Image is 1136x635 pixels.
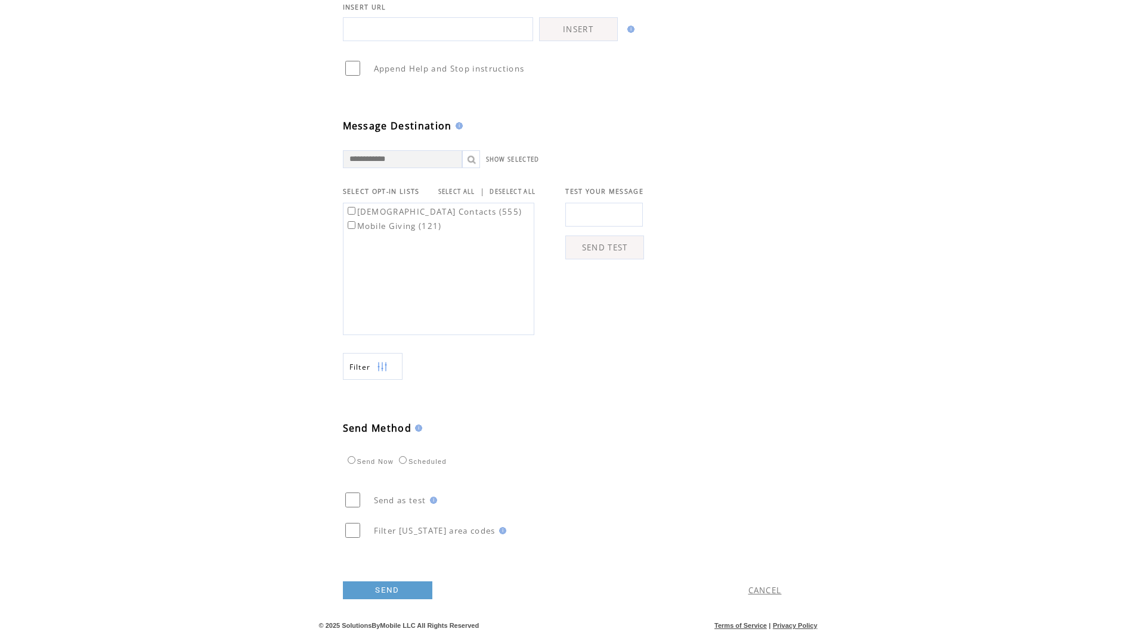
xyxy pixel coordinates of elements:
img: help.gif [426,497,437,504]
a: CANCEL [748,585,782,596]
a: Terms of Service [714,622,767,629]
span: | [769,622,770,629]
a: Filter [343,353,403,380]
input: [DEMOGRAPHIC_DATA] Contacts (555) [348,207,355,215]
span: | [480,186,485,197]
a: SEND TEST [565,236,644,259]
span: TEST YOUR MESSAGE [565,187,643,196]
a: DESELECT ALL [490,188,536,196]
span: Append Help and Stop instructions [374,63,525,74]
span: Filter [US_STATE] area codes [374,525,496,536]
span: INSERT URL [343,3,386,11]
span: Send Method [343,422,412,435]
span: Show filters [349,362,371,372]
img: help.gif [624,26,634,33]
label: Scheduled [396,458,447,465]
img: filters.png [377,354,388,380]
a: SEND [343,581,432,599]
a: SHOW SELECTED [486,156,540,163]
img: help.gif [496,527,506,534]
span: Message Destination [343,119,452,132]
span: SELECT OPT-IN LISTS [343,187,420,196]
img: help.gif [452,122,463,129]
a: INSERT [539,17,618,41]
a: Privacy Policy [773,622,818,629]
input: Send Now [348,456,355,464]
span: Send as test [374,495,426,506]
input: Scheduled [399,456,407,464]
label: Mobile Giving (121) [345,221,442,231]
label: Send Now [345,458,394,465]
img: help.gif [411,425,422,432]
input: Mobile Giving (121) [348,221,355,229]
a: SELECT ALL [438,188,475,196]
span: © 2025 SolutionsByMobile LLC All Rights Reserved [319,622,479,629]
label: [DEMOGRAPHIC_DATA] Contacts (555) [345,206,522,217]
